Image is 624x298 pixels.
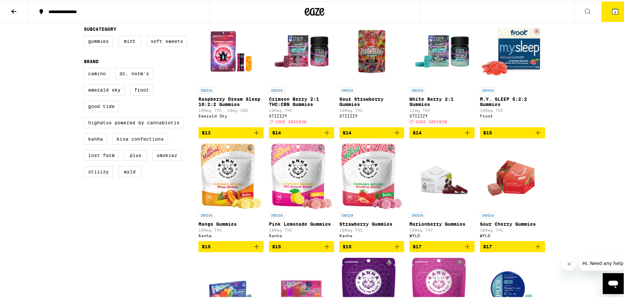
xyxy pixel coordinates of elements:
[199,142,264,240] a: Open page for Mango Gummies from Kanha
[480,232,545,237] div: WYLD
[483,129,492,134] span: $15
[4,5,47,10] span: Hi. Need any help?
[269,227,334,231] p: 100mg THC
[269,17,334,83] img: STIIIZY - Crimson Berry 2:1 THC:CBN Gummies
[480,142,545,208] img: WYLD - Sour Cherry Gummies
[118,34,141,45] label: Mint
[341,142,403,208] img: Kanha - Strawberry Gummies
[409,142,475,240] a: Open page for Marionberry Gummies from WYLD
[409,86,425,92] p: INDICA
[563,256,576,269] iframe: Close message
[152,149,181,160] label: Smokiez
[271,142,332,208] img: Kanha - Pink Lemonade Gummies
[409,142,475,208] img: WYLD - Marionberry Gummies
[339,86,355,92] p: INDICA
[84,99,119,111] label: Good Tide
[84,34,113,45] label: Gummies
[199,95,264,106] p: Raspberry Dream Sleep 10:2:2 Gummies
[199,17,264,83] img: Emerald Sky - Raspberry Dream Sleep 10:2:2 Gummies
[409,232,475,237] div: WYLD
[199,113,264,117] div: Emerald Sky
[339,220,405,225] p: Strawberry Gummies
[480,220,545,225] p: Sour Cherry Gummies
[480,126,545,137] button: Add to bag
[269,95,334,106] p: Crimson Berry 2:1 THC:CBN Gummies
[199,240,264,251] button: Add to bag
[269,86,285,92] p: INDICA
[339,240,405,251] button: Add to bag
[339,232,405,237] div: Kanha
[343,243,351,248] span: $15
[480,86,496,92] p: INDICA
[480,142,545,240] a: Open page for Sour Cherry Gummies from WYLD
[115,67,153,78] label: Dr. Norm's
[409,211,425,217] p: INDICA
[84,116,184,127] label: Highatus Powered by Cannabiotix
[339,142,405,240] a: Open page for Strawberry Gummies from Kanha
[603,272,624,293] iframe: Button to launch messaging window
[269,142,334,240] a: Open page for Pink Lemonade Gummies from Kanha
[199,232,264,237] div: Kanha
[480,211,496,217] p: INDICA
[480,95,545,106] p: M.Y. SLEEP 5:2:2 Gummies
[84,83,125,94] label: Emerald Sky
[409,126,475,137] button: Add to bag
[146,34,187,45] label: Soft Sweets
[130,83,153,94] label: Froot
[480,113,545,117] div: Froot
[339,211,355,217] p: INDICA
[480,107,545,111] p: 100mg THC
[339,95,405,106] p: Sour Strawberry Gummies
[84,149,119,160] label: Lost Farm
[339,17,405,83] img: STIIIZY - Sour Strawberry Gummies
[199,211,214,217] p: INDICA
[84,165,113,176] label: STIIIZY
[199,17,264,126] a: Open page for Raspberry Dream Sleep 10:2:2 Gummies from Emerald Sky
[480,17,545,126] a: Open page for M.Y. SLEEP 5:2:2 Gummies from Froot
[202,243,211,248] span: $15
[269,126,334,137] button: Add to bag
[275,118,307,123] span: CODE GREEN30
[84,58,99,63] legend: Brand
[199,107,264,111] p: 100mg THC: 20mg CBD
[339,126,405,137] button: Add to bag
[269,107,334,111] p: 100mg THC
[269,113,334,117] div: STIIIZY
[480,240,545,251] button: Add to bag
[269,211,285,217] p: INDICA
[84,67,110,78] label: Camino
[409,107,475,111] p: 11mg THC
[578,255,624,269] iframe: Message from company
[269,232,334,237] div: Kanha
[339,107,405,111] p: 100mg THC
[413,129,422,134] span: $14
[343,129,351,134] span: $14
[112,132,168,143] label: Kiva Confections
[200,142,262,208] img: Kanha - Mango Gummies
[199,220,264,225] p: Mango Gummies
[339,227,405,231] p: 100mg THC
[269,220,334,225] p: Pink Lemonade Gummies
[409,227,475,231] p: 100mg THC
[409,95,475,106] p: White Berry 2:1 Gummies
[409,240,475,251] button: Add to bag
[480,227,545,231] p: 100mg THC
[413,243,422,248] span: $17
[118,165,141,176] label: WYLD
[614,9,616,13] span: 2
[339,113,405,117] div: STIIIZY
[272,243,281,248] span: $15
[409,17,475,83] img: STIIIZY - White Berry 2:1 Gummies
[199,227,264,231] p: 100mg THC
[199,86,214,92] p: INDICA
[339,17,405,126] a: Open page for Sour Strawberry Gummies from STIIIZY
[416,118,447,123] span: CODE GREEN30
[84,25,116,30] legend: Subcategory
[480,17,545,83] img: Froot - M.Y. SLEEP 5:2:2 Gummies
[409,17,475,126] a: Open page for White Berry 2:1 Gummies from STIIIZY
[269,17,334,126] a: Open page for Crimson Berry 2:1 THC:CBN Gummies from STIIIZY
[272,129,281,134] span: $14
[199,126,264,137] button: Add to bag
[409,220,475,225] p: Marionberry Gummies
[409,113,475,117] div: STIIIZY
